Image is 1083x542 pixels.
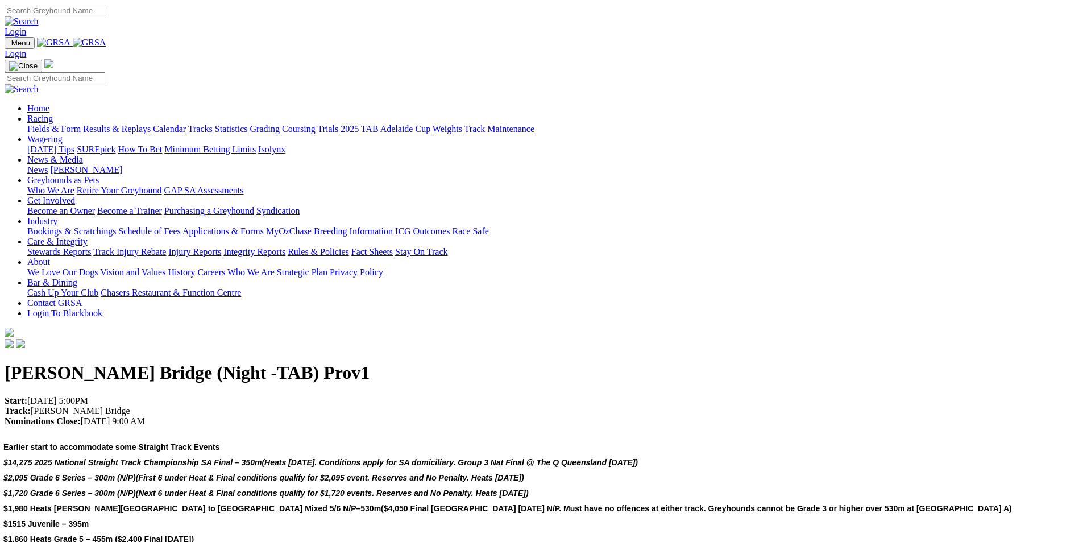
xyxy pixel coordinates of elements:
[5,406,31,416] strong: Track:
[27,104,49,113] a: Home
[27,196,75,205] a: Get Involved
[5,416,81,426] strong: Nominations Close:
[27,114,53,123] a: Racing
[27,216,57,226] a: Industry
[27,226,1078,237] div: Industry
[433,124,462,134] a: Weights
[27,175,99,185] a: Greyhounds as Pets
[5,27,26,36] a: Login
[83,124,151,134] a: Results & Replays
[27,206,1078,216] div: Get Involved
[266,226,312,236] a: MyOzChase
[341,124,430,134] a: 2025 TAB Adelaide Cup
[188,124,213,134] a: Tracks
[27,257,50,267] a: About
[27,185,74,195] a: Who We Are
[395,226,450,236] a: ICG Outcomes
[101,288,241,297] a: Chasers Restaurant & Function Centre
[381,504,1012,513] span: ($4,050 Final [GEOGRAPHIC_DATA] [DATE] N/P. Must have no offences at either track. Greyhounds can...
[27,226,116,236] a: Bookings & Scratchings
[100,267,165,277] a: Vision and Values
[3,458,262,467] span: $14,275 2025 National Straight Track Championship SA Final – 350m
[5,362,1078,383] h1: [PERSON_NAME] Bridge (Night -TAB) Prov1
[5,339,14,348] img: facebook.svg
[27,165,1078,175] div: News & Media
[3,504,381,513] span: $1,980 Heats [PERSON_NAME][GEOGRAPHIC_DATA] to [GEOGRAPHIC_DATA] Mixed 5/6 N/P–530m
[3,473,136,482] span: $2,095 Grade 6 Series – 300m (N/P)
[215,124,248,134] a: Statistics
[5,396,27,406] strong: Start:
[164,185,244,195] a: GAP SA Assessments
[395,247,447,256] a: Stay On Track
[5,84,39,94] img: Search
[262,458,638,467] span: (Heats [DATE]. Conditions apply for SA domiciliary. Group 3 Nat Final @ The Q Queensland [DATE])
[27,124,1078,134] div: Racing
[118,226,180,236] a: Schedule of Fees
[93,247,166,256] a: Track Injury Rebate
[11,39,30,47] span: Menu
[182,226,264,236] a: Applications & Forms
[27,247,1078,257] div: Care & Integrity
[314,226,393,236] a: Breeding Information
[27,267,1078,278] div: About
[27,288,1078,298] div: Bar & Dining
[317,124,338,134] a: Trials
[3,442,219,452] span: Earlier start to accommodate some Straight Track Events
[250,124,280,134] a: Grading
[27,165,48,175] a: News
[3,519,89,528] span: $1515 Juvenile – 395m
[27,144,1078,155] div: Wagering
[464,124,534,134] a: Track Maintenance
[27,134,63,144] a: Wagering
[44,59,53,68] img: logo-grsa-white.png
[118,144,163,154] a: How To Bet
[27,237,88,246] a: Care & Integrity
[351,247,393,256] a: Fact Sheets
[153,124,186,134] a: Calendar
[77,144,115,154] a: SUREpick
[27,247,91,256] a: Stewards Reports
[5,60,42,72] button: Toggle navigation
[5,49,26,59] a: Login
[5,396,1078,427] p: [DATE] 5:00PM [PERSON_NAME] Bridge [DATE] 9:00 AM
[5,37,35,49] button: Toggle navigation
[3,489,136,498] span: $1,720 Grade 6 Series – 300m (N/P)
[168,267,195,277] a: History
[27,267,98,277] a: We Love Our Dogs
[97,206,162,216] a: Become a Trainer
[50,165,122,175] a: [PERSON_NAME]
[168,247,221,256] a: Injury Reports
[227,267,275,277] a: Who We Are
[136,473,524,482] span: (First 6 under Heat & Final conditions qualify for $2,095 event. Reserves and No Penalty. Heats [...
[223,247,285,256] a: Integrity Reports
[277,267,327,277] a: Strategic Plan
[27,278,77,287] a: Bar & Dining
[77,185,162,195] a: Retire Your Greyhound
[9,61,38,71] img: Close
[27,206,95,216] a: Become an Owner
[136,489,529,498] span: (Next 6 under Heat & Final conditions qualify for $1,720 events. Reserves and No Penalty. Heats [...
[27,288,98,297] a: Cash Up Your Club
[164,206,254,216] a: Purchasing a Greyhound
[258,144,285,154] a: Isolynx
[73,38,106,48] img: GRSA
[5,16,39,27] img: Search
[27,185,1078,196] div: Greyhounds as Pets
[452,226,488,236] a: Race Safe
[288,247,349,256] a: Rules & Policies
[27,298,82,308] a: Contact GRSA
[197,267,225,277] a: Careers
[5,328,14,337] img: logo-grsa-white.png
[27,308,102,318] a: Login To Blackbook
[256,206,300,216] a: Syndication
[282,124,316,134] a: Coursing
[27,124,81,134] a: Fields & Form
[330,267,383,277] a: Privacy Policy
[5,72,105,84] input: Search
[5,5,105,16] input: Search
[16,339,25,348] img: twitter.svg
[164,144,256,154] a: Minimum Betting Limits
[37,38,70,48] img: GRSA
[27,155,83,164] a: News & Media
[27,144,74,154] a: [DATE] Tips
